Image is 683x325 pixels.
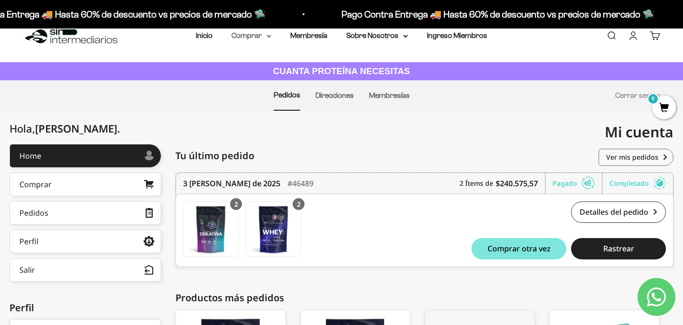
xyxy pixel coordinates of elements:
a: Creatina Monohidrato [183,201,239,257]
a: Proteína Whey - Vainilla - Vainilla / 2 libras (910g) [246,201,301,257]
button: Comprar otra vez [471,238,566,259]
div: 2 Ítems de [460,173,545,194]
a: Ver mis pedidos [599,149,674,166]
a: Membresía [290,31,327,39]
time: 3 [PERSON_NAME] de 2025 [183,178,280,189]
img: Translation missing: es.Creatina Monohidrato [184,202,238,257]
summary: Comprar [231,29,271,42]
button: Salir [9,258,161,282]
div: 2 [293,198,305,210]
span: Mi cuenta [605,122,674,142]
div: Salir [19,266,35,274]
p: Pago Contra Entrega 🚚 Hasta 60% de descuento vs precios de mercado 🛸 [339,7,652,22]
a: Perfil [9,229,161,253]
div: Productos más pedidos [175,291,674,305]
a: Pedidos [9,201,161,225]
summary: Sobre Nosotros [346,29,408,42]
div: Perfil [9,301,161,315]
span: Rastrear [603,245,634,252]
strong: CUANTA PROTEÍNA NECESITAS [273,66,410,76]
a: Pedidos [274,91,300,99]
span: Tu último pedido [175,149,254,163]
div: Pedidos [19,209,48,217]
a: Cerrar sesión [615,91,660,99]
a: Home [9,144,161,168]
a: Detalles del pedido [571,201,666,223]
div: Hola, [9,123,120,134]
mark: 0 [647,93,659,105]
div: Perfil [19,238,38,245]
div: Completado [609,173,666,194]
a: Ingreso Miembros [427,31,487,39]
span: Comprar otra vez [488,245,551,252]
span: [PERSON_NAME] [35,121,120,135]
a: 0 [652,103,676,114]
div: Comprar [19,181,52,188]
a: Direcciones [315,91,354,99]
div: Pagado [553,173,602,194]
span: . [117,121,120,135]
img: Translation missing: es.Proteína Whey - Vainilla - Vainilla / 2 libras (910g) [246,202,301,257]
button: Rastrear [571,238,666,259]
a: Comprar [9,172,161,196]
div: 2 [230,198,242,210]
div: #46489 [287,173,314,194]
a: Inicio [196,31,212,39]
a: Membresías [369,91,410,99]
div: Home [19,152,41,160]
b: $240.575,57 [496,178,538,189]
